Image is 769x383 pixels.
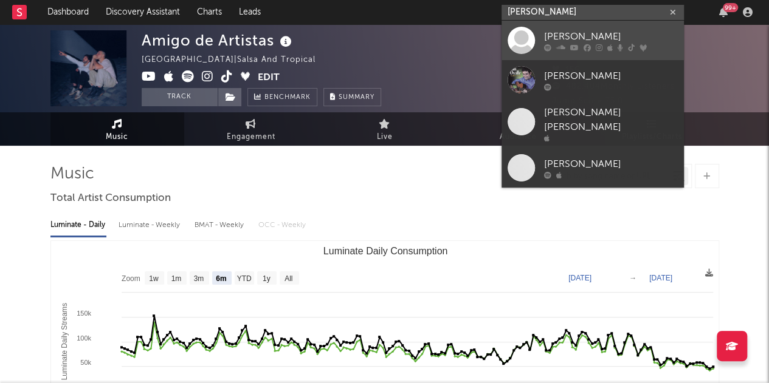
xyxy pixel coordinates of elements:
[236,274,251,283] text: YTD
[502,21,684,60] a: [PERSON_NAME]
[377,130,393,144] span: Live
[318,112,452,146] a: Live
[119,215,182,236] div: Luminate - Weekly
[568,274,591,282] text: [DATE]
[323,246,447,256] text: Luminate Daily Consumption
[184,112,318,146] a: Engagement
[264,90,311,105] span: Benchmark
[544,29,678,44] div: [PERSON_NAME]
[723,3,738,12] div: 99 +
[77,334,91,342] text: 100k
[122,274,140,283] text: Zoom
[247,88,317,106] a: Benchmark
[50,191,171,206] span: Total Artist Consumption
[323,88,381,106] button: Summary
[502,60,684,100] a: [PERSON_NAME]
[649,274,672,282] text: [DATE]
[171,274,181,283] text: 1m
[142,30,295,50] div: Amigo de Artistas
[452,112,585,146] a: Audience
[502,100,684,148] a: [PERSON_NAME] [PERSON_NAME]
[544,69,678,83] div: [PERSON_NAME]
[50,215,106,236] div: Luminate - Daily
[544,106,678,135] div: [PERSON_NAME] [PERSON_NAME]
[500,130,537,144] span: Audience
[262,274,270,283] text: 1y
[80,359,91,366] text: 50k
[719,7,728,17] button: 99+
[284,274,292,283] text: All
[227,130,275,144] span: Engagement
[50,112,184,146] a: Music
[629,274,636,282] text: →
[149,274,159,283] text: 1w
[216,274,226,283] text: 6m
[77,310,91,317] text: 150k
[193,274,204,283] text: 3m
[60,303,68,380] text: Luminate Daily Streams
[142,53,329,67] div: [GEOGRAPHIC_DATA] | Salsa and Tropical
[339,94,374,101] span: Summary
[258,70,280,86] button: Edit
[502,5,684,20] input: Search for artists
[195,215,246,236] div: BMAT - Weekly
[106,130,128,144] span: Music
[544,157,678,171] div: [PERSON_NAME]
[502,148,684,188] a: [PERSON_NAME]
[142,88,218,106] button: Track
